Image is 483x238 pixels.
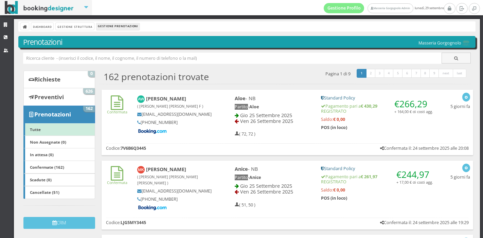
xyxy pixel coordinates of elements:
h5: ( 51, 50 ) [235,202,255,207]
a: next [439,69,453,78]
img: Booking-com-logo.png [137,128,168,134]
a: Richieste 0 [23,71,95,88]
span: Ven 26 Settembre 2025 [240,188,293,195]
h2: 162 prenotazioni trovate [104,71,209,82]
a: Tutte [23,123,95,136]
a: last [453,69,466,78]
a: Gestione Profilo [324,3,364,13]
a: 3 [375,69,385,78]
h5: [PHONE_NUMBER] [137,120,212,125]
a: Preventivi 626 [23,88,95,106]
strong: € 430,29 [361,103,377,109]
b: Preventivi [34,93,64,101]
img: Margarete Kunath [137,166,145,174]
b: 7V6B6Q3445 [121,145,146,151]
b: POS (in loco) [321,125,347,130]
b: Richieste [34,75,60,83]
h5: Pagina 1 di 9 [325,71,351,76]
h4: - NB [235,95,312,101]
h5: Standard Policy [321,166,433,171]
b: Anice [249,175,261,180]
b: Prenotazioni [34,110,71,118]
b: Aloe [249,104,259,110]
a: 9 [429,69,439,78]
a: 1 [357,69,366,78]
span: 0 [88,71,95,77]
b: Anice [235,166,248,172]
a: Dashboard [31,23,53,30]
h5: Pagamento pari a REGISTRATO [321,104,433,114]
a: Prenotazioni 162 [23,106,95,123]
h5: Masseria Gorgognolo [418,40,471,46]
b: Cancellate (51) [30,189,59,195]
a: 5 [393,69,403,78]
h5: [EMAIL_ADDRESS][DOMAIN_NAME] [137,188,212,194]
li: Gestione Prenotazioni [96,23,140,30]
h3: Prenotazioni [23,38,471,47]
img: Booking-com-logo.png [137,205,168,211]
a: 7 [411,69,421,78]
span: Ven 26 Settembre 2025 [240,118,293,124]
span: Gio 25 Settembre 2025 [240,112,292,118]
a: Gestione Struttura [56,23,94,30]
h5: - [235,104,312,109]
h5: Confermata il: 24 settembre 2025 alle 19:29 [380,220,469,225]
h5: ( 72, 72 ) [235,131,255,136]
h5: [EMAIL_ADDRESS][DOMAIN_NAME] [137,112,212,117]
a: Confermata [107,175,127,185]
span: € [394,98,427,110]
b: Non Assegnate (0) [30,139,66,145]
b: Tutte [30,127,41,132]
h5: Confermata il: 24 settembre 2025 alle 20:08 [380,146,469,151]
strong: € 261,97 [361,174,377,180]
h5: [PHONE_NUMBER] [137,197,212,202]
span: 162 [83,106,95,112]
span: 266,29 [399,98,427,110]
b: [PERSON_NAME] [137,95,203,109]
a: Non Assegnate (0) [23,135,95,148]
h5: 5 giorni fa [450,175,470,180]
button: CRM [23,217,95,229]
a: Cancellate (51) [23,186,95,199]
b: Confermate (162) [30,164,64,170]
span: Partito [235,175,248,180]
h5: Codice: [106,146,146,151]
span: lunedì, 29 settembre [324,3,444,13]
span: Partito [235,104,248,110]
span: € [396,168,429,181]
h5: Saldo: [321,117,433,122]
small: + 164,00 € di costi agg. [394,109,433,114]
h5: Codice: [106,220,146,225]
b: Aloe [235,95,246,102]
h4: - NB [235,166,312,172]
span: Gio 25 Settembre 2025 [240,183,292,189]
a: 6 [402,69,412,78]
span: 626 [83,88,95,94]
b: Scadute (0) [30,177,52,182]
input: Ricerca cliente - (inserisci il codice, il nome, il cognome, il numero di telefono o la mail) [23,53,442,64]
a: Masseria Gorgognolo Admin [368,3,413,13]
a: Confermate (162) [23,161,95,173]
small: + 17,00 € di costi agg. [396,180,433,185]
h5: Standard Policy [321,95,433,100]
a: Scadute (0) [23,173,95,186]
span: 244,97 [401,168,429,181]
strong: € 0,00 [333,187,345,193]
strong: € 0,00 [333,116,345,122]
small: ( [PERSON_NAME] [PERSON_NAME] F ) [137,104,203,109]
a: 2 [366,69,376,78]
h5: 5 giorni fa [450,104,470,109]
b: LJG5MY3445 [121,220,146,225]
h5: Saldo: [321,187,433,193]
b: [PERSON_NAME] [137,166,198,186]
img: Alfons Wuyts [137,95,145,103]
a: 8 [421,69,430,78]
img: 0603869b585f11eeb13b0a069e529790.png [461,40,471,46]
a: Confermata [107,104,127,114]
b: In attesa (0) [30,152,54,157]
small: ( [PERSON_NAME] [PERSON_NAME] [PERSON_NAME] ) [137,174,198,185]
b: POS (in loco) [321,195,347,201]
img: BookingDesigner.com [5,1,74,14]
a: In attesa (0) [23,148,95,161]
h5: - [235,175,312,180]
